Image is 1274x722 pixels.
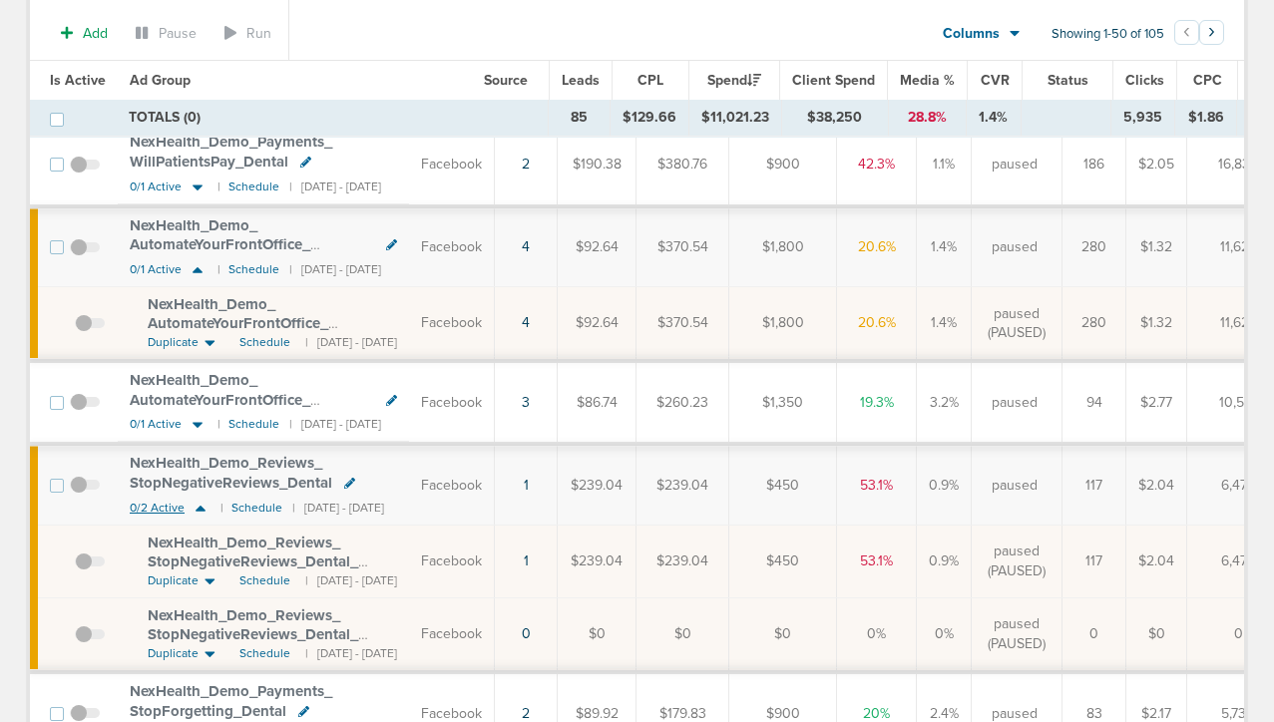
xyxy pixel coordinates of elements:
td: $239.04 [558,526,637,598]
td: 20.6% [837,287,917,361]
span: CVR [981,72,1010,89]
td: 5,935 [1111,100,1175,136]
td: 280 [1062,206,1126,287]
td: $0 [1126,597,1187,672]
a: 4 [522,238,530,255]
td: $190.38 [558,125,637,205]
td: $0 [729,597,837,672]
td: 1.1% [917,125,972,205]
td: 53.1% [837,526,917,598]
td: $1,800 [729,287,837,361]
td: 85 [548,100,610,136]
td: paused (PAUSED) [972,597,1062,672]
a: 0 [522,625,531,642]
span: Duplicate [148,334,199,351]
td: 0% [917,597,972,672]
span: Clicks [1125,72,1164,89]
td: 94 [1062,361,1126,444]
td: Facebook [409,444,495,525]
span: NexHealth_ Demo_ AutomateYourFrontOffice_ LabourDay_ Dental [130,216,310,273]
td: Facebook [409,361,495,444]
td: TOTALS (0) [117,100,548,136]
span: Status [1048,72,1088,89]
td: 19.3% [837,361,917,444]
small: | [DATE] - [DATE] [305,334,397,351]
td: paused (PAUSED) [972,526,1062,598]
span: 0/1 Active [130,180,182,194]
td: $0 [637,597,729,672]
td: $370.54 [637,206,729,287]
td: 0.9% [917,444,972,525]
small: | [220,501,221,516]
td: $370.54 [637,287,729,361]
span: 0/2 Active [130,501,185,516]
a: 4 [522,314,530,331]
span: Source [484,72,528,89]
td: 117 [1062,526,1126,598]
span: 0/1 Active [130,262,182,277]
td: $2.04 [1126,526,1187,598]
td: $1,350 [729,361,837,444]
td: Facebook [409,597,495,672]
small: | [DATE] - [DATE] [289,417,381,432]
td: 117 [1062,444,1126,525]
button: Add [50,19,119,48]
td: $1.86 [1175,100,1237,136]
td: $450 [729,526,837,598]
td: $1,800 [729,206,837,287]
a: 3 [522,394,530,411]
td: 42.3% [837,125,917,205]
small: | [DATE] - [DATE] [305,645,397,662]
td: $129.66 [611,100,689,136]
td: 20.6% [837,206,917,287]
td: 3.2% [917,361,972,444]
span: NexHealth_ Demo_ AutomateYourFrontOffice_ AutomateToday_ Dental [130,371,310,428]
span: Columns [943,24,1000,44]
td: Facebook [409,125,495,205]
td: $380.76 [637,125,729,205]
span: Showing 1-50 of 105 [1052,26,1164,43]
span: 0/1 Active [130,417,182,432]
td: $239.04 [558,444,637,525]
span: paused [992,155,1038,175]
td: 53.1% [837,444,917,525]
small: Schedule [231,501,282,516]
span: Ad Group [130,72,191,89]
td: $11,021.23 [689,100,782,136]
td: $2.77 [1126,361,1187,444]
span: paused [992,393,1038,413]
td: 186 [1062,125,1126,205]
td: 0% [837,597,917,672]
span: CPL [637,72,663,89]
small: | [217,180,218,194]
td: 280 [1062,287,1126,361]
td: $92.64 [558,206,637,287]
td: $900 [729,125,837,205]
small: Schedule [228,180,279,194]
td: $239.04 [637,444,729,525]
span: Add [83,25,108,42]
small: Schedule [228,262,279,277]
td: $1.32 [1126,287,1187,361]
a: 2 [522,156,530,173]
td: $2.05 [1126,125,1187,205]
span: Client Spend [792,72,875,89]
td: 1.4% [917,206,972,287]
span: NexHealth_ Demo_ Payments_ StopForgetting_ Dental [130,682,332,720]
small: | [DATE] - [DATE] [289,262,381,277]
small: Schedule [228,417,279,432]
td: 1.4% [917,287,972,361]
span: NexHealth_ Demo_ Reviews_ StopNegativeReviews_ Dental_ [DATE]?id=183&cmp_ id=9658027 [148,606,374,663]
td: $2.04 [1126,444,1187,525]
td: $38,250 [782,100,889,136]
td: Facebook [409,206,495,287]
small: | [DATE] - [DATE] [305,572,397,589]
small: | [217,262,218,277]
span: Leads [562,72,600,89]
span: NexHealth_ Demo_ Payments_ WillPatientsPay_ Dental [130,133,332,171]
td: Facebook [409,287,495,361]
a: 2 [522,705,530,722]
td: Facebook [409,526,495,598]
span: Duplicate [148,572,199,589]
a: 1 [524,552,529,569]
